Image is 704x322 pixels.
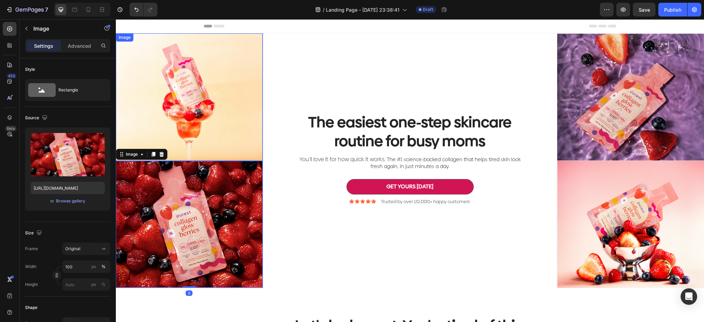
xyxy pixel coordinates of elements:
div: Shape [25,304,37,311]
img: preview-image [31,133,105,176]
div: Size [25,229,43,238]
iframe: Design area [116,19,704,322]
strong: GET YOURS [DATE] [271,163,318,171]
button: Original [62,243,110,255]
div: Browse gallery [56,198,85,204]
p: Image [33,24,92,33]
p: 7 [45,5,48,14]
div: px [91,264,96,270]
span: Landing Page - [DATE] 23:38:41 [326,6,399,13]
div: Publish [664,6,681,13]
label: Frame [25,246,38,252]
span: Draft [423,7,433,13]
button: 7 [3,3,51,16]
span: / [323,6,324,13]
label: Height [25,281,38,288]
input: px% [62,278,110,291]
button: px [99,263,108,271]
button: px [99,280,108,289]
div: px [91,281,96,288]
button: Browse gallery [56,198,86,204]
input: https://example.com/image.jpg [31,182,105,194]
button: % [90,280,98,289]
label: Width [25,264,36,270]
p: Trusted by over 132,000+ happy customers [265,179,354,185]
div: % [101,264,106,270]
div: % [101,281,106,288]
button: Save [633,3,656,16]
div: Rectangle [58,82,100,98]
img: gempages_574635138369979167-1aad4d78-3b06-4502-b71b-444aafeb07e6.png [441,14,588,142]
div: Beta [5,126,16,131]
div: Source [25,113,49,123]
h2: The easiest one-step skincare routine for busy moms [181,93,407,132]
img: gempages_574635138369979167-930fe61f-be58-488e-b216-943f05bc3676.png [441,142,588,269]
button: % [90,263,98,271]
h2: Let's be honest. You're tired of this: [118,296,470,317]
span: Original [65,246,80,252]
span: he #1 science-backed collagen that helps tired skin look fresh again, in just minutes a day. [255,137,405,151]
span: or [50,197,54,205]
div: Style [25,66,35,73]
p: You'll love it for how quick it works. T [182,137,407,151]
button: <p><strong>GET YOURS TODAY&nbsp;</strong></p> [231,160,358,175]
span: Save [639,7,650,13]
div: 450 [7,73,16,79]
p: Advanced [68,42,91,49]
div: Undo/Redo [130,3,157,16]
button: Publish [658,3,687,16]
input: px% [62,260,110,273]
p: Settings [34,42,53,49]
div: Open Intercom Messenger [681,288,697,305]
